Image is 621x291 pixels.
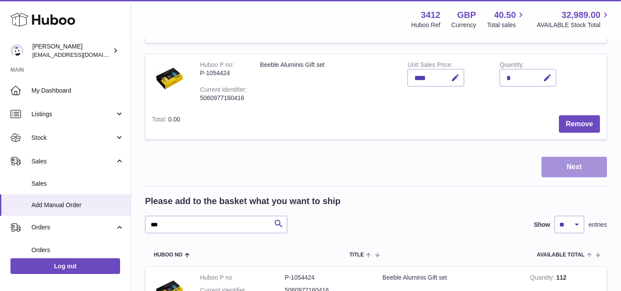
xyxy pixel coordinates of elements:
[10,44,24,57] img: info@beeble.buzz
[152,61,187,96] img: Beeble Aluminis Gift set
[200,86,247,95] div: Current identifier
[10,258,120,274] a: Log out
[168,116,180,123] span: 0.00
[253,54,401,108] td: Beeble Aluminis Gift set
[31,110,115,118] span: Listings
[500,61,524,70] label: Quantity
[154,252,183,258] span: Huboo no
[31,246,124,254] span: Orders
[589,221,607,229] span: entries
[349,252,364,258] span: Title
[200,274,285,282] dt: Huboo P no
[559,115,600,133] button: Remove
[457,9,476,21] strong: GBP
[31,134,115,142] span: Stock
[487,9,526,29] a: 40.50 Total sales
[31,223,115,232] span: Orders
[200,69,247,77] div: P-1054424
[562,9,600,21] span: 32,989.00
[31,180,124,188] span: Sales
[31,157,115,166] span: Sales
[152,116,168,125] label: Total
[487,21,526,29] span: Total sales
[452,21,476,29] div: Currency
[145,195,341,207] h2: Please add to the basket what you want to ship
[530,274,556,283] strong: Quantity
[200,61,234,70] div: Huboo P no
[534,221,550,229] label: Show
[32,42,111,59] div: [PERSON_NAME]
[537,9,611,29] a: 32,989.00 AVAILABLE Stock Total
[421,9,441,21] strong: 3412
[285,274,369,282] dd: P-1054424
[31,87,124,95] span: My Dashboard
[542,157,607,177] button: Next
[494,9,516,21] span: 40.50
[537,252,585,258] span: AVAILABLE Total
[31,201,124,209] span: Add Manual Order
[407,61,452,70] label: Unit Sales Price
[411,21,441,29] div: Huboo Ref
[32,51,128,58] span: [EMAIL_ADDRESS][DOMAIN_NAME]
[537,21,611,29] span: AVAILABLE Stock Total
[200,94,247,102] div: 5060977160416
